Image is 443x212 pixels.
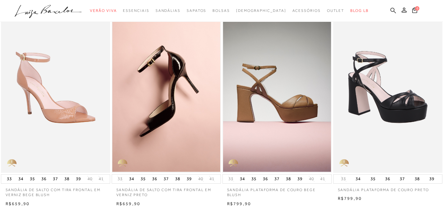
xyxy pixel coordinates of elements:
a: BLOG LB [350,5,368,17]
span: Outlet [327,8,344,13]
button: 34 [354,175,362,183]
span: Sandálias [156,8,180,13]
span: R$659,90 [116,201,141,206]
button: 36 [261,175,270,183]
button: 40 [86,176,94,182]
button: 39 [185,175,194,183]
button: 40 [196,176,205,182]
button: 33 [116,176,124,182]
span: Acessórios [292,8,321,13]
button: 33 [226,176,235,182]
button: 35 [369,175,377,183]
button: 36 [383,175,392,183]
span: [DEMOGRAPHIC_DATA] [236,8,286,13]
span: R$799,90 [338,196,362,201]
a: SANDÁLIA DE SALTO COM TIRA FRONTAL EM VERNIZ BEGE BLUSH [1,184,110,198]
button: 41 [97,176,105,182]
a: SANDÁLIA DE SALTO COM TIRA FRONTAL EM VERNIZ BEGE BLUSH SANDÁLIA DE SALTO COM TIRA FRONTAL EM VER... [2,9,110,172]
button: 35 [139,175,147,183]
span: Sapatos [187,8,206,13]
span: Essenciais [123,8,149,13]
button: 33 [339,176,348,182]
button: 35 [249,175,258,183]
button: 40 [307,176,316,182]
button: 34 [238,175,247,183]
button: 39 [74,175,83,183]
img: SANDÁLIA PLATAFORMA DE COURO BEGE BLUSH [223,9,331,172]
img: golden_caliandra_v6.png [333,154,355,173]
button: 41 [208,176,216,182]
button: 37 [398,175,407,183]
button: 37 [162,175,170,183]
a: SANDÁLIA DE SALTO COM TIRA FRONTAL EM VERNIZ PRETO [112,184,221,198]
span: BLOG LB [350,8,368,13]
button: 38 [413,175,422,183]
a: SANDÁLIA PLATAFORMA DE COURO BEGE BLUSH [222,184,332,198]
img: golden_caliandra_v6.png [222,154,244,173]
button: 38 [173,175,182,183]
button: 36 [150,175,159,183]
button: 37 [51,175,60,183]
button: 38 [284,175,293,183]
span: Bolsas [212,8,230,13]
img: SANDÁLIA DE SALTO COM TIRA FRONTAL EM VERNIZ BEGE BLUSH [2,9,110,172]
button: 41 [318,176,327,182]
img: SANDÁLIA PLATAFORMA DE COURO PRETO [334,9,442,172]
a: categoryNavScreenReaderText [212,5,230,17]
img: golden_caliandra_v6.png [1,154,23,173]
button: 39 [427,175,436,183]
button: 37 [273,175,281,183]
a: noSubCategoriesText [236,5,286,17]
span: R$799,90 [227,201,251,206]
span: 0 [415,6,419,11]
a: categoryNavScreenReaderText [187,5,206,17]
a: categoryNavScreenReaderText [292,5,321,17]
a: SANDÁLIA PLATAFORMA DE COURO PRETO [333,184,442,193]
img: golden_caliandra_v6.png [112,154,133,173]
a: categoryNavScreenReaderText [123,5,149,17]
button: 39 [296,175,304,183]
button: 35 [28,175,37,183]
a: categoryNavScreenReaderText [156,5,180,17]
span: R$659,90 [6,201,30,206]
a: categoryNavScreenReaderText [327,5,344,17]
span: Verão Viva [90,8,117,13]
a: SANDÁLIA PLATAFORMA DE COURO BEGE BLUSH SANDÁLIA PLATAFORMA DE COURO BEGE BLUSH [223,9,331,172]
a: SANDÁLIA DE SALTO COM TIRA FRONTAL EM VERNIZ PRETO SANDÁLIA DE SALTO COM TIRA FRONTAL EM VERNIZ P... [112,9,220,172]
button: 0 [410,7,419,15]
img: SANDÁLIA DE SALTO COM TIRA FRONTAL EM VERNIZ PRETO [112,9,220,172]
button: 38 [63,175,71,183]
button: 36 [40,175,48,183]
a: SANDÁLIA PLATAFORMA DE COURO PRETO SANDÁLIA PLATAFORMA DE COURO PRETO [334,9,442,172]
button: 34 [16,175,25,183]
button: 33 [5,175,14,183]
a: categoryNavScreenReaderText [90,5,117,17]
button: 34 [127,175,136,183]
